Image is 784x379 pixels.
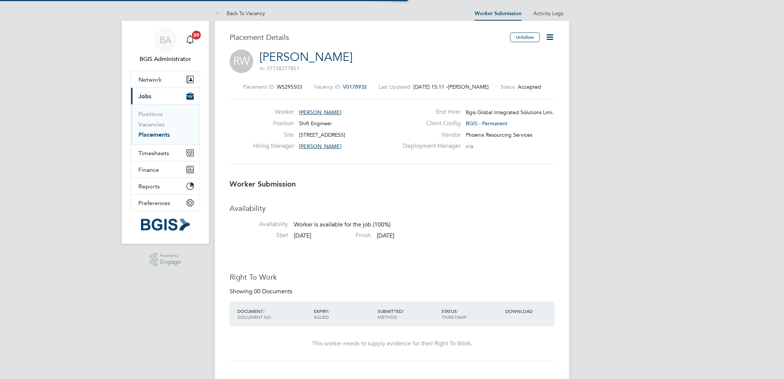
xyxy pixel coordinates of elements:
[263,308,265,314] span: /
[466,109,557,116] span: Bgis Global Integrated Solutions Limi…
[448,83,489,90] span: [PERSON_NAME]
[466,132,532,138] span: Phoenix Resourcing Services
[254,288,292,295] span: 00 Documents
[230,180,296,188] b: Worker Submission
[131,145,200,161] button: Timesheets
[160,259,181,265] span: Engage
[138,131,170,138] a: Placements
[313,232,371,239] label: Finish
[138,166,159,173] span: Finance
[131,88,200,104] button: Jobs
[237,340,547,348] div: This worker needs to supply evidence for their Right To Work.
[122,21,209,244] nav: Main navigation
[150,253,181,267] a: Powered byEngage
[259,50,353,64] a: [PERSON_NAME]
[138,93,151,100] span: Jobs
[192,31,201,40] span: 20
[138,76,162,83] span: Network
[230,288,294,296] div: Showing
[399,120,461,127] label: Client Config
[243,83,274,90] label: Placement ID
[503,304,554,318] div: DOWNLOAD
[277,83,302,90] span: WS295503
[131,161,200,178] button: Finance
[131,178,200,194] button: Reports
[230,232,288,239] label: Start
[314,83,340,90] label: Vacancy ID
[294,221,391,229] span: Worker is available for the job (100%)
[230,33,505,42] h3: Placement Details
[533,10,563,17] a: Activity Logs
[160,253,181,259] span: Powered by
[138,199,170,206] span: Preferences
[299,132,345,138] span: [STREET_ADDRESS]
[230,49,253,73] span: RW
[230,204,554,213] h3: Availability
[230,272,554,282] h3: Right To Work
[501,83,515,90] label: Status
[138,150,169,157] span: Timesheets
[399,108,461,116] label: End Hirer
[413,83,448,90] span: [DATE] 15:11 -
[183,28,197,52] a: 20
[510,33,540,42] button: Unfollow
[138,121,165,128] a: Vacancies
[294,232,311,239] span: [DATE]
[237,314,272,320] span: DOCUMENT NO.
[466,120,508,127] span: BGIS - Permanent
[235,304,312,324] div: DOCUMENT
[379,83,410,90] label: Last Updated
[138,183,160,190] span: Reports
[475,10,522,17] a: Worker Submission
[328,308,330,314] span: /
[399,131,461,139] label: Vendor
[440,304,503,324] div: STATUS
[131,55,200,64] span: BGIS Administrator
[253,108,294,116] label: Worker
[457,308,458,314] span: /
[253,120,294,127] label: Position
[131,71,200,88] button: Network
[343,83,367,90] span: V0178932
[141,219,190,231] img: bgis-logo-retina.png
[253,131,294,139] label: Site
[131,195,200,211] button: Preferences
[299,120,332,127] span: Shift Engineer
[253,142,294,150] label: Hiring Manager
[314,314,329,320] span: ISSUED
[159,35,171,45] span: BA
[299,143,341,150] span: [PERSON_NAME]
[402,308,404,314] span: /
[138,110,163,117] a: Positions
[441,314,467,320] span: TIMESTAMP
[215,10,265,17] a: Back To Vacancy
[518,83,541,90] span: Accepted
[376,304,440,324] div: SUBMITTED
[230,221,288,228] label: Availability
[466,143,473,150] span: n/a
[377,232,394,239] span: [DATE]
[399,142,461,150] label: Deployment Manager
[131,104,200,144] div: Jobs
[259,65,299,72] span: m: 07738277851
[131,219,200,231] a: Go to home page
[312,304,376,324] div: EXPIRY
[131,28,200,64] a: BABGIS Administrator
[378,314,397,320] span: METHOD
[299,109,341,116] span: [PERSON_NAME]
